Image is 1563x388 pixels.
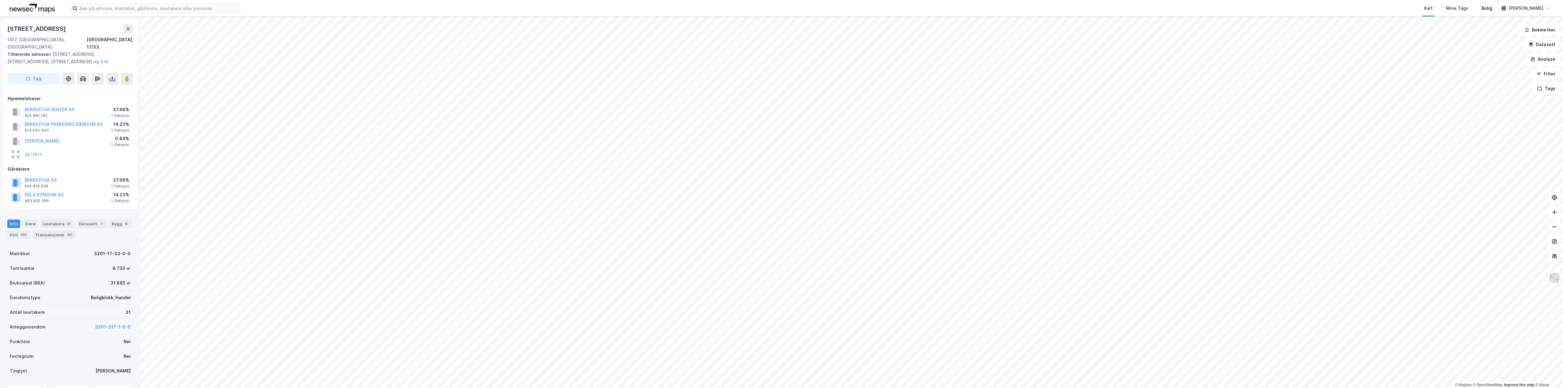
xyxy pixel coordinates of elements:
div: Info [7,219,20,228]
div: 1 Seksjon [111,198,129,203]
iframe: Chat Widget [1532,359,1563,388]
div: 151 [66,232,74,238]
div: 3201-17-33-0-0 [94,250,131,257]
div: Tomteareal [10,265,34,272]
div: 37.66% [111,106,129,113]
div: 14.23% [111,121,129,128]
div: Kart [1424,5,1433,12]
img: Z [1549,272,1560,284]
div: 926 818 538 [25,184,48,189]
div: 1 [98,221,104,227]
div: Nei [124,338,131,345]
button: Filter [1531,68,1561,80]
div: 1 Seksjon [111,128,129,133]
div: Transaksjoner [33,230,76,239]
div: [PERSON_NAME] [96,367,131,375]
button: Analyse [1525,53,1561,65]
div: Antall leietakere [10,309,45,316]
div: Bolig [1481,5,1492,12]
div: Mine Tags [1446,5,1468,12]
div: Eiere [23,219,38,228]
div: Nei [124,353,131,360]
div: Hjemmelshaver [8,95,133,102]
div: 963 820 569 [25,198,49,203]
div: Kontrollprogram for chat [1532,359,1563,388]
button: Datasett [1523,38,1561,51]
button: 3201-317-1-0-0 [95,323,131,331]
input: Søk på adresse, matrikkel, gårdeiere, leietakere eller personer [77,4,240,13]
div: Festegrunn [10,353,34,360]
div: Bruksareal (BRA) [10,279,45,287]
div: Eiendomstype [10,294,40,301]
div: [STREET_ADDRESS] [7,24,67,34]
a: OpenStreetMap [1473,383,1503,387]
div: [PERSON_NAME] [1509,5,1543,12]
div: Datasett [77,219,107,228]
span: Tilhørende adresser: [7,52,53,57]
div: 1 Seksjon [111,142,129,147]
a: Mapbox [1455,383,1472,387]
a: Improve this map [1504,383,1534,387]
button: Tags [1532,82,1561,95]
div: ESG [7,230,30,239]
div: 31 [125,309,131,316]
div: [STREET_ADDRESS], [STREET_ADDRESS], [STREET_ADDRESS] [7,51,128,65]
button: Bokmerker [1519,24,1561,36]
div: Gårdeiere [8,165,133,173]
div: Boligblokk, Handel [91,294,131,301]
div: 1357, [GEOGRAPHIC_DATA], [GEOGRAPHIC_DATA] [7,36,87,51]
div: 31 [66,221,72,227]
div: [GEOGRAPHIC_DATA], 17/33 [87,36,133,51]
div: 8 730 ㎡ [113,265,131,272]
div: 913 642 643 [25,128,49,133]
div: 1 Seksjon [111,184,129,189]
div: Tinglyst [10,367,27,375]
img: logo.a4113a55bc3d86da70a041830d287a7e.svg [10,4,55,13]
div: Punktleie [10,338,30,345]
div: 31 885 ㎡ [111,279,131,287]
div: 1 Seksjon [111,113,129,118]
div: 37.66% [111,176,129,184]
div: Leietakere [40,219,74,228]
div: Bygg [109,219,132,228]
div: 14.23% [111,191,129,198]
div: 120 [19,232,28,238]
button: Tag [7,73,60,85]
div: Matrikkel [10,250,30,257]
div: 6 [123,221,129,227]
div: 0.84% [111,135,129,142]
div: Anleggseiendom [10,323,46,331]
div: 825 881 182 [25,113,47,118]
